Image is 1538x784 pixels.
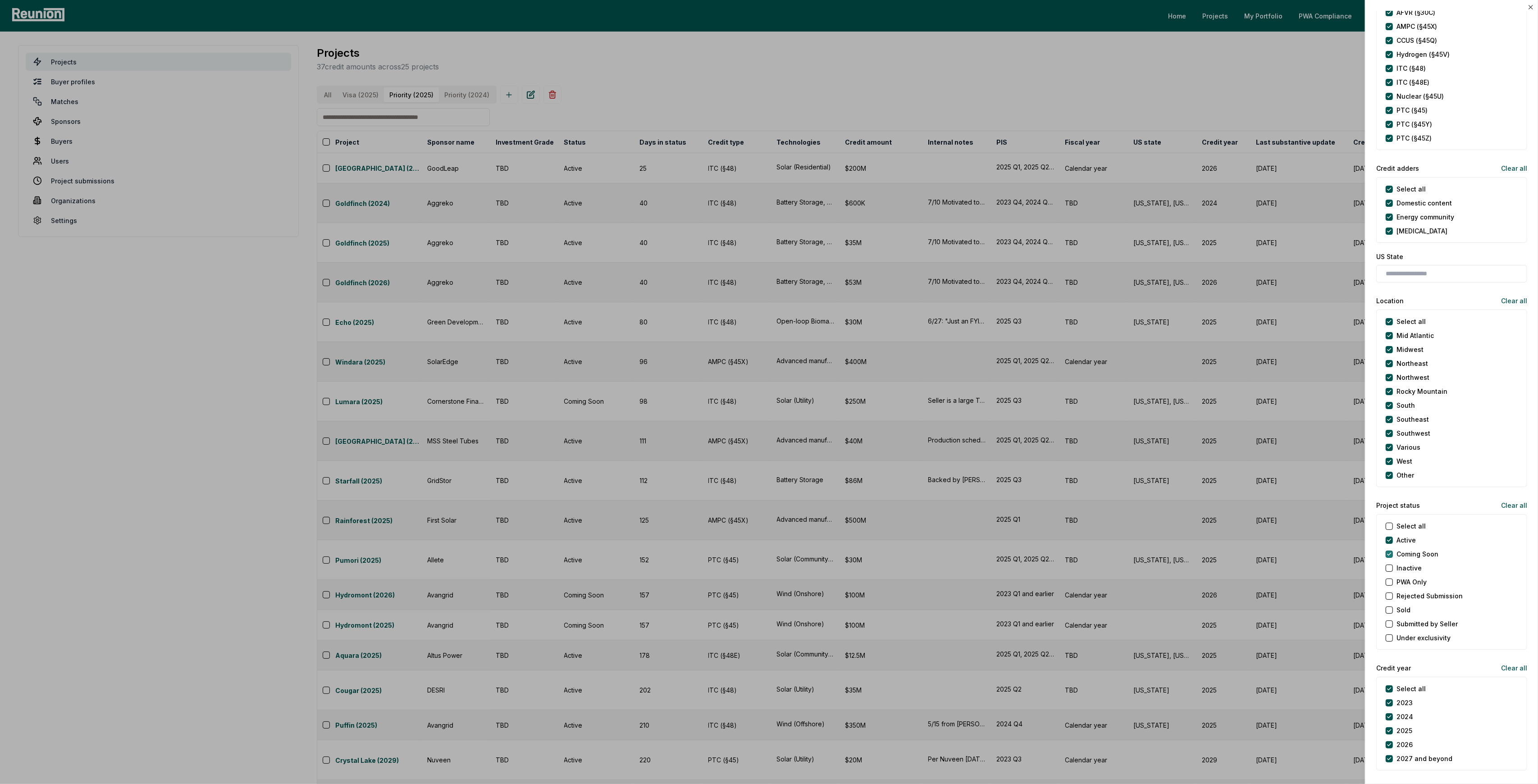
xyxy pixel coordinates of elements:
label: Sold [1397,605,1410,615]
label: Mid Atlantic [1397,331,1434,340]
label: ITC (§48E) [1397,77,1429,87]
label: CCUS (§45Q) [1397,36,1437,45]
label: Credit year [1376,663,1411,673]
label: PTC (§45Y) [1397,119,1432,129]
label: Domestic content [1397,198,1452,208]
label: South [1397,401,1415,410]
label: US State [1376,252,1527,261]
label: Rejected Submission [1397,591,1463,601]
label: Hydrogen (§45V) [1397,50,1450,59]
label: PTC (§45Z) [1397,133,1432,143]
label: Active [1397,535,1416,545]
label: 2024 [1397,712,1413,721]
button: Clear all [1494,292,1527,310]
label: Other [1397,470,1414,480]
label: Under exclusivity [1397,633,1451,643]
label: AMPC (§45X) [1397,22,1437,31]
label: 2027 and beyond [1397,754,1452,763]
label: West [1397,456,1412,466]
label: AFVR (§30C) [1397,8,1435,17]
label: Credit adders [1376,164,1419,173]
label: PTC (§45) [1397,105,1428,115]
label: Northeast [1397,359,1428,368]
label: Rocky Mountain [1397,387,1447,396]
label: Project status [1376,501,1420,510]
label: PWA Only [1397,577,1427,587]
label: ITC (§48) [1397,64,1426,73]
label: Location [1376,296,1404,305]
label: Various [1397,442,1420,452]
label: Select all [1397,317,1426,326]
button: Clear all [1494,159,1527,177]
label: Coming Soon [1397,549,1438,559]
label: Select all [1397,521,1426,531]
label: Southwest [1397,428,1430,438]
label: Select all [1397,184,1426,194]
label: Northwest [1397,373,1429,382]
label: 2023 [1397,698,1413,707]
label: Inactive [1397,563,1422,573]
label: Energy community [1397,212,1454,222]
label: [MEDICAL_DATA] [1397,226,1447,236]
label: Southeast [1397,415,1429,424]
label: Midwest [1397,345,1424,354]
label: Select all [1397,684,1426,693]
button: Clear all [1494,496,1527,514]
label: Nuclear (§45U) [1397,91,1444,101]
label: Submitted by Seller [1397,619,1458,629]
button: Clear all [1494,659,1527,677]
label: 2025 [1397,726,1412,735]
label: 2026 [1397,740,1413,749]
